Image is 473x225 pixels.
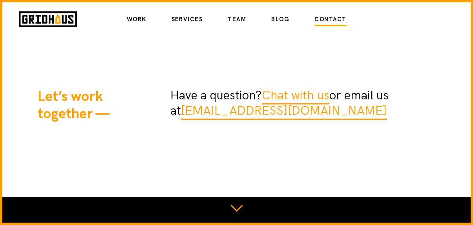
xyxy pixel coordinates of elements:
img: Gridhaus logo [19,11,77,27]
a: Work [127,13,146,26]
a: Team [228,13,246,26]
h1: Let’s work together [38,88,170,122]
a: Contact [314,13,346,26]
iframe: Drift Widget Chat Controller [434,186,464,216]
a: Chat with us [262,88,329,104]
a: Blog [271,13,289,26]
a: Services [171,13,203,26]
p: Have a question? or email us at [170,88,435,119]
a: [EMAIL_ADDRESS][DOMAIN_NAME] [181,103,387,120]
